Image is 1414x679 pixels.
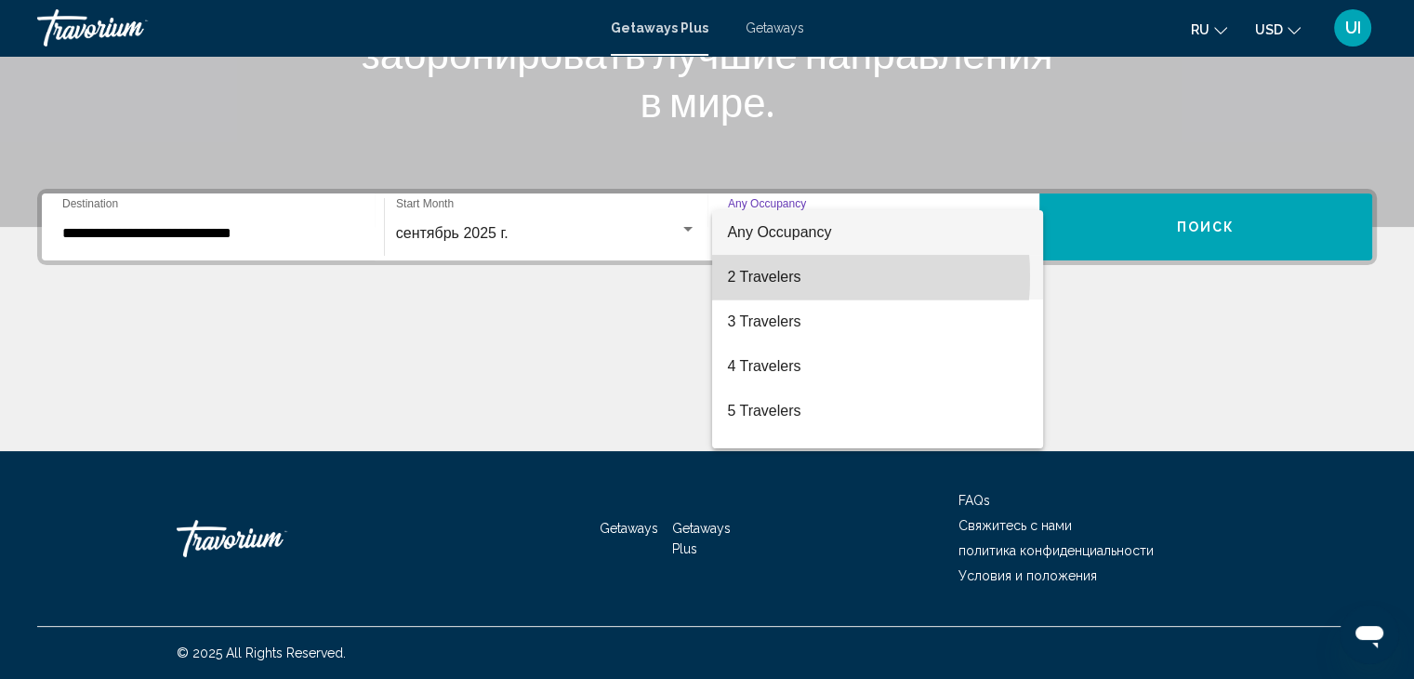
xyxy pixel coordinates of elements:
[727,255,1028,300] span: 2 Travelers
[727,224,831,240] span: Any Occupancy
[727,300,1028,344] span: 3 Travelers
[727,433,1028,478] span: 6 Travelers
[727,389,1028,433] span: 5 Travelers
[1340,605,1399,664] iframe: Кнопка запуска окна обмена сообщениями
[727,344,1028,389] span: 4 Travelers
